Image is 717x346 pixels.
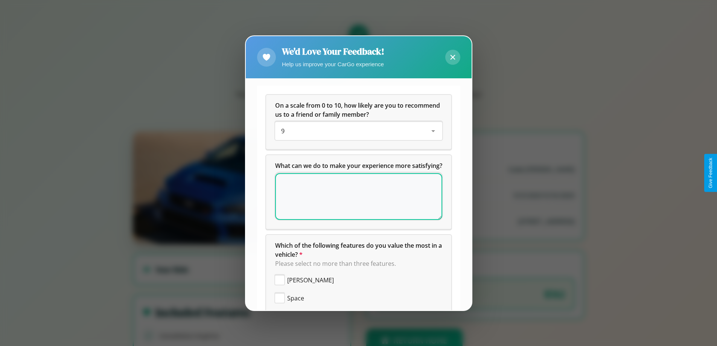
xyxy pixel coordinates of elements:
div: On a scale from 0 to 10, how likely are you to recommend us to a friend or family member? [275,122,442,140]
span: 9 [281,127,285,135]
span: [PERSON_NAME] [287,276,334,285]
h5: On a scale from 0 to 10, how likely are you to recommend us to a friend or family member? [275,101,442,119]
p: Help us improve your CarGo experience [282,59,384,69]
span: On a scale from 0 to 10, how likely are you to recommend us to a friend or family member? [275,101,441,119]
h2: We'd Love Your Feedback! [282,45,384,58]
span: Which of the following features do you value the most in a vehicle? [275,241,443,259]
span: Space [287,294,304,303]
div: Give Feedback [708,158,713,188]
div: On a scale from 0 to 10, how likely are you to recommend us to a friend or family member? [266,95,451,149]
span: What can we do to make your experience more satisfying? [275,162,442,170]
span: Please select no more than three features. [275,259,396,268]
